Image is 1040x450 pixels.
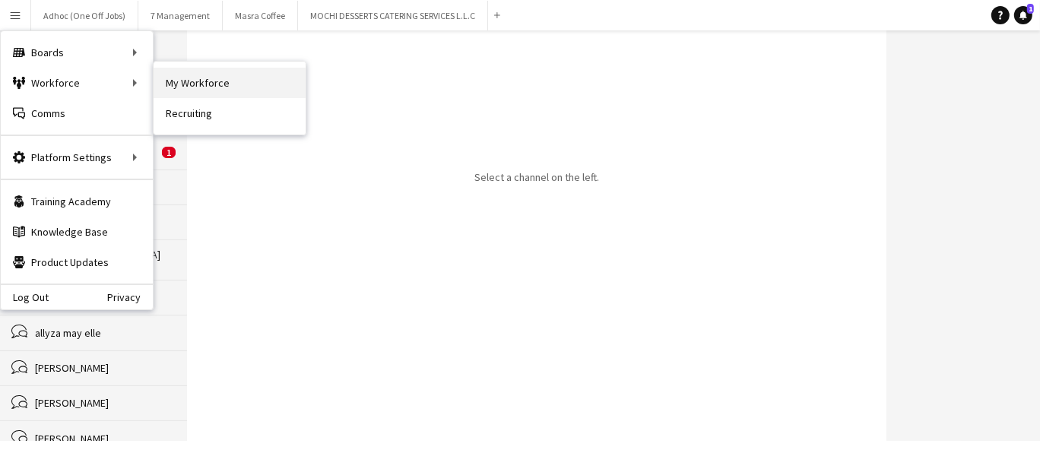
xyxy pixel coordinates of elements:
div: [PERSON_NAME] [35,396,172,410]
a: Log Out [1,291,49,303]
p: Select a channel on the left. [474,170,599,184]
div: Platform Settings [1,142,153,173]
button: 7 Management [138,1,223,30]
a: Privacy [107,291,153,303]
span: 1 [1027,4,1034,14]
div: Workforce [1,68,153,98]
div: Boards [1,37,153,68]
button: Masra Coffee [223,1,298,30]
button: MOCHI DESSERTS CATERING SERVICES L.L.C [298,1,488,30]
a: Training Academy [1,186,153,217]
div: [PERSON_NAME] [35,432,172,445]
a: 1 [1014,6,1032,24]
a: Recruiting [154,98,306,128]
a: Product Updates [1,247,153,277]
a: Knowledge Base [1,217,153,247]
button: Adhoc (One Off Jobs) [31,1,138,30]
a: My Workforce [154,68,306,98]
div: [PERSON_NAME] [35,361,172,375]
a: Comms [1,98,153,128]
span: 1 [162,147,176,158]
div: allyza may elle [35,326,172,340]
